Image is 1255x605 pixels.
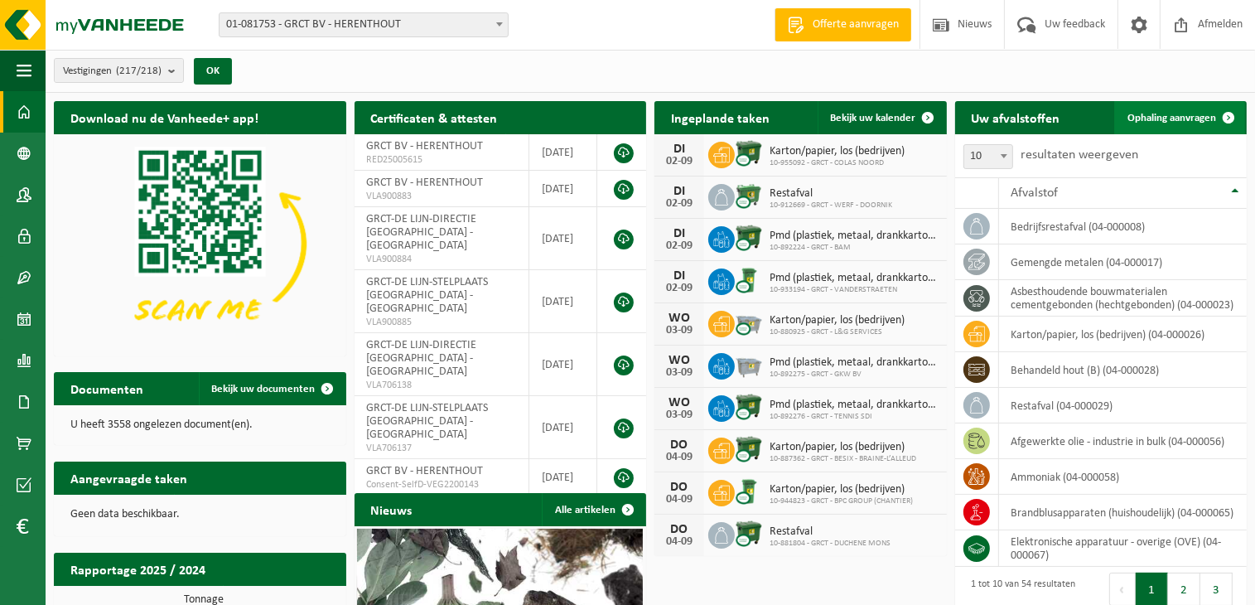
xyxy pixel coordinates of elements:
span: GRCT-DE LIJN-STELPLAATS [GEOGRAPHIC_DATA] - [GEOGRAPHIC_DATA] [367,402,489,441]
span: GRCT-DE LIJN-DIRECTIE [GEOGRAPHIC_DATA] - [GEOGRAPHIC_DATA] [367,339,477,378]
h2: Documenten [54,372,160,404]
td: [DATE] [529,459,597,496]
div: 02-09 [663,156,696,167]
span: Bekijk uw documenten [212,384,316,394]
td: [DATE] [529,171,597,207]
img: WB-1100-CU [735,520,763,548]
p: U heeft 3558 ongelezen document(en). [70,419,330,431]
span: Afvalstof [1011,186,1059,200]
td: ammoniak (04-000058) [999,459,1248,495]
img: WB-1100-CU [735,393,763,421]
img: WB-0660-CU [735,181,763,210]
div: 03-09 [663,325,696,336]
td: [DATE] [529,134,597,171]
span: VLA706138 [367,379,517,392]
span: 01-081753 - GRCT BV - HERENTHOUT [220,13,508,36]
a: Bekijk uw documenten [199,372,345,405]
div: 02-09 [663,240,696,252]
td: [DATE] [529,207,597,270]
img: WB-0240-CU [735,266,763,294]
span: Karton/papier, los (bedrijven) [770,483,913,496]
span: VLA900883 [367,190,517,203]
div: 04-09 [663,536,696,548]
span: Pmd (plastiek, metaal, drankkartons) (bedrijven) [770,399,939,412]
label: resultaten weergeven [1021,148,1139,162]
div: DO [663,438,696,452]
span: Vestigingen [63,59,162,84]
img: WB-2500-GAL-GY-01 [735,351,763,379]
img: Download de VHEPlus App [54,134,346,353]
span: 10 [963,144,1013,169]
span: 10-887362 - GRCT - BESIX - BRAINE-L’ALLEUD [770,454,916,464]
td: elektronische apparatuur - overige (OVE) (04-000067) [999,530,1248,567]
button: Vestigingen(217/218) [54,58,184,83]
span: GRCT BV - HERENTHOUT [367,140,484,152]
span: VLA706137 [367,442,517,455]
td: behandeld hout (B) (04-000028) [999,352,1248,388]
h2: Certificaten & attesten [355,101,514,133]
div: DO [663,481,696,494]
img: WB-1100-CU [735,435,763,463]
div: WO [663,396,696,409]
div: WO [663,354,696,367]
div: 03-09 [663,409,696,421]
div: DI [663,143,696,156]
a: Ophaling aanvragen [1114,101,1245,134]
span: Offerte aanvragen [809,17,903,33]
span: Pmd (plastiek, metaal, drankkartons) (bedrijven) [770,230,939,243]
span: 10-892275 - GRCT - GKW BV [770,370,939,380]
span: Bekijk uw kalender [831,113,916,123]
td: gemengde metalen (04-000017) [999,244,1248,280]
span: GRCT-DE LIJN-DIRECTIE [GEOGRAPHIC_DATA] - [GEOGRAPHIC_DATA] [367,213,477,252]
span: Karton/papier, los (bedrijven) [770,145,905,158]
div: WO [663,312,696,325]
p: Geen data beschikbaar. [70,509,330,520]
span: 10 [964,145,1012,168]
span: Pmd (plastiek, metaal, drankkartons) (bedrijven) [770,272,939,285]
span: Ophaling aanvragen [1127,113,1216,123]
span: 10-955092 - GRCT - COLAS NOORD [770,158,905,168]
a: Alle artikelen [542,493,644,526]
span: Karton/papier, los (bedrijven) [770,441,916,454]
a: Bekijk uw kalender [818,101,945,134]
span: Karton/papier, los (bedrijven) [770,314,905,327]
img: WB-1100-CU [735,224,763,252]
td: brandblusapparaten (huishoudelijk) (04-000065) [999,495,1248,530]
div: 04-09 [663,452,696,463]
span: RED25005615 [367,153,517,167]
span: VLA900885 [367,316,517,329]
div: DI [663,227,696,240]
h2: Nieuws [355,493,429,525]
span: GRCT BV - HERENTHOUT [367,465,484,477]
span: GRCT-DE LIJN-STELPLAATS [GEOGRAPHIC_DATA] - [GEOGRAPHIC_DATA] [367,276,489,315]
h2: Ingeplande taken [654,101,786,133]
div: 03-09 [663,367,696,379]
img: WB-0240-CU [735,477,763,506]
span: 10-944823 - GRCT - BPC GROUP (CHANTIER) [770,496,913,506]
td: karton/papier, los (bedrijven) (04-000026) [999,317,1248,352]
span: Pmd (plastiek, metaal, drankkartons) (bedrijven) [770,356,939,370]
div: 04-09 [663,494,696,506]
td: asbesthoudende bouwmaterialen cementgebonden (hechtgebonden) (04-000023) [999,280,1248,317]
div: 02-09 [663,283,696,294]
button: OK [194,58,232,85]
span: 10-892276 - GRCT - TENNIS SDI [770,412,939,422]
div: DI [663,185,696,198]
span: GRCT BV - HERENTHOUT [367,177,484,189]
a: Offerte aanvragen [775,8,911,41]
td: bedrijfsrestafval (04-000008) [999,209,1248,244]
td: afgewerkte olie - industrie in bulk (04-000056) [999,423,1248,459]
span: 01-081753 - GRCT BV - HERENTHOUT [219,12,509,37]
span: 10-912669 - GRCT - WERF - DOORNIK [770,201,892,211]
h2: Aangevraagde taken [54,462,204,494]
td: [DATE] [529,270,597,333]
span: VLA900884 [367,253,517,266]
count: (217/218) [116,65,162,76]
span: Restafval [770,525,891,539]
td: restafval (04-000029) [999,388,1248,423]
span: 10-933194 - GRCT - VANDERSTRAETEN [770,285,939,295]
div: 02-09 [663,198,696,210]
td: [DATE] [529,396,597,459]
span: 10-880925 - GRCT - L&G SERVICES [770,327,905,337]
img: WB-2500-CU [735,308,763,336]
